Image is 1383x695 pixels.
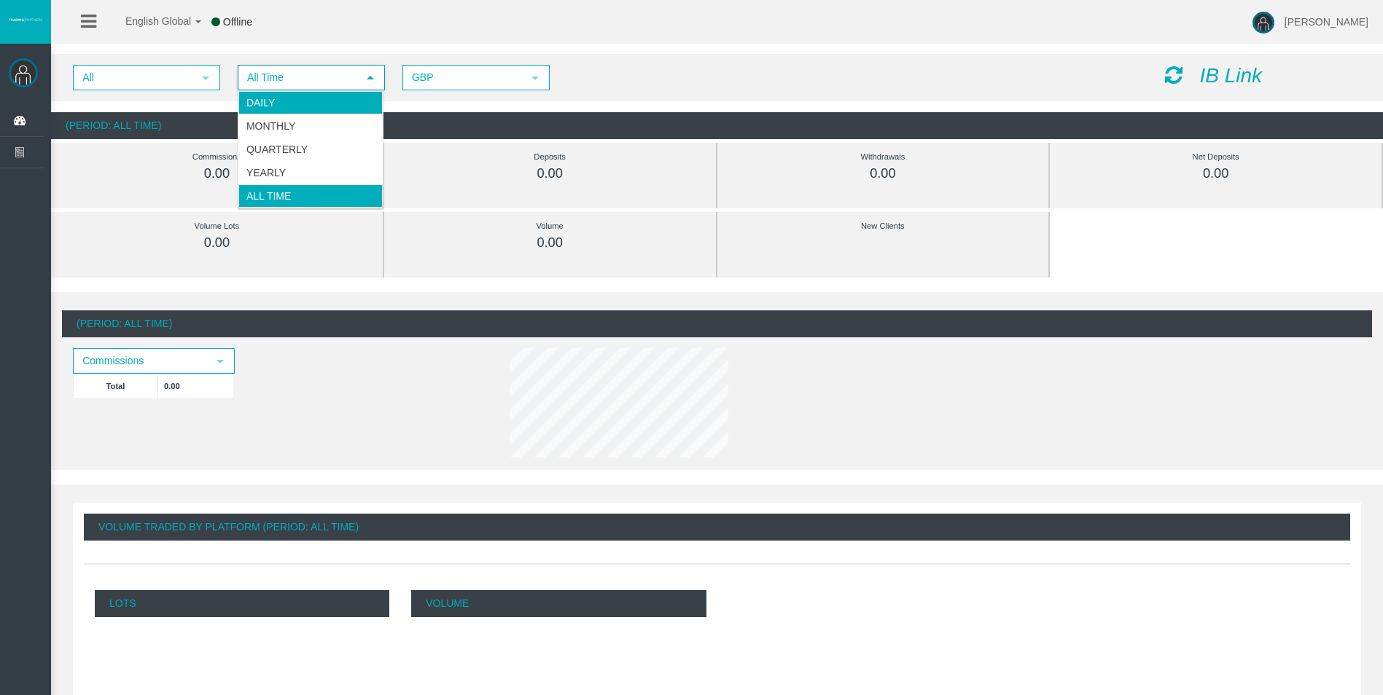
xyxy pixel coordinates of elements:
[750,218,1016,235] div: New Clients
[239,66,357,89] span: All Time
[1083,165,1349,182] div: 0.00
[417,149,683,165] div: Deposits
[238,138,383,161] li: Quarterly
[750,165,1016,182] div: 0.00
[84,514,1350,541] div: Volume Traded By Platform (Period: All Time)
[1083,149,1349,165] div: Net Deposits
[223,16,252,28] span: Offline
[1253,12,1274,34] img: user-image
[74,350,207,372] span: Commissions
[417,235,683,251] div: 0.00
[95,590,389,617] p: Lots
[404,66,522,89] span: GBP
[84,149,350,165] div: Commissions
[238,91,383,114] li: Daily
[158,374,234,398] td: 0.00
[365,72,376,84] span: select
[238,184,383,208] li: All Time
[84,235,350,251] div: 0.00
[84,218,350,235] div: Volume Lots
[74,374,158,398] td: Total
[238,161,383,184] li: Yearly
[74,66,192,89] span: All
[106,15,191,27] span: English Global
[51,112,1383,139] div: (Period: All Time)
[417,165,683,182] div: 0.00
[200,72,211,84] span: select
[7,17,44,23] img: logo.svg
[417,218,683,235] div: Volume
[1199,64,1262,87] i: IB Link
[411,590,706,617] p: Volume
[62,310,1372,337] div: (Period: All Time)
[238,114,383,138] li: Monthly
[214,356,226,367] span: select
[84,165,350,182] div: 0.00
[750,149,1016,165] div: Withdrawals
[1165,65,1183,85] i: Reload Dashboard
[1285,16,1368,28] span: [PERSON_NAME]
[529,72,541,84] span: select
